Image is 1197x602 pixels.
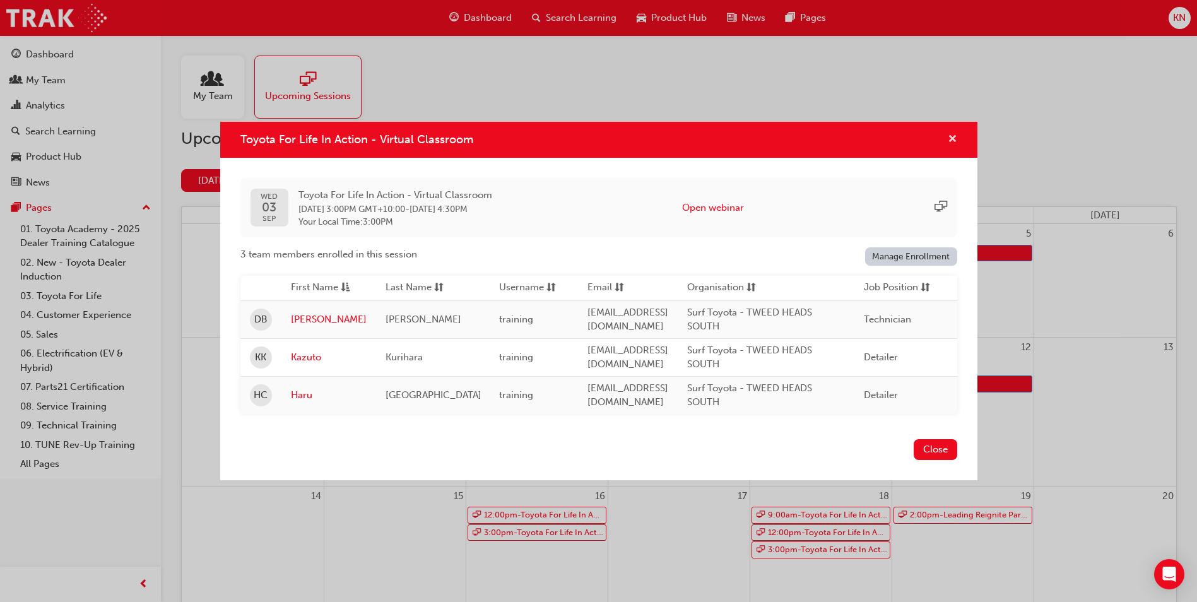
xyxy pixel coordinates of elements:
span: First Name [291,280,338,296]
span: training [499,314,533,325]
div: Toyota For Life In Action - Virtual Classroom [220,122,977,480]
span: asc-icon [341,280,350,296]
span: sorting-icon [615,280,624,296]
span: training [499,389,533,401]
span: Toyota For Life In Action - Virtual Classroom [240,133,473,146]
span: Surf Toyota - TWEED HEADS SOUTH [687,382,812,408]
span: Job Position [864,280,918,296]
span: [EMAIL_ADDRESS][DOMAIN_NAME] [587,382,668,408]
span: Technician [864,314,911,325]
span: Surf Toyota - TWEED HEADS SOUTH [687,345,812,370]
div: - [298,188,492,228]
span: HC [254,388,268,403]
span: Organisation [687,280,744,296]
span: 3 team members enrolled in this session [240,247,417,262]
span: Kurihara [386,351,423,363]
span: Surf Toyota - TWEED HEADS SOUTH [687,307,812,333]
span: [PERSON_NAME] [386,314,461,325]
button: Close [914,439,957,460]
span: sorting-icon [546,280,556,296]
span: sorting-icon [746,280,756,296]
span: Username [499,280,544,296]
span: Detailer [864,389,898,401]
span: sorting-icon [434,280,444,296]
button: Emailsorting-icon [587,280,657,296]
span: KK [255,350,266,365]
button: Last Namesorting-icon [386,280,455,296]
span: Detailer [864,351,898,363]
a: [PERSON_NAME] [291,312,367,327]
span: [EMAIL_ADDRESS][DOMAIN_NAME] [587,307,668,333]
button: Open webinar [682,201,744,215]
button: Usernamesorting-icon [499,280,569,296]
a: Manage Enrollment [865,247,957,266]
span: sessionType_ONLINE_URL-icon [935,201,947,215]
span: Toyota For Life In Action - Virtual Classroom [298,188,492,203]
span: DB [254,312,268,327]
button: Job Positionsorting-icon [864,280,933,296]
span: WED [261,192,278,201]
span: 03 Sep 2025 4:30PM [410,204,468,215]
span: training [499,351,533,363]
span: [EMAIL_ADDRESS][DOMAIN_NAME] [587,345,668,370]
span: Your Local Time : 3:00PM [298,216,492,228]
span: [GEOGRAPHIC_DATA] [386,389,481,401]
span: cross-icon [948,134,957,146]
span: 03 Sep 2025 3:00PM GMT+10:00 [298,204,405,215]
span: sorting-icon [921,280,930,296]
a: Kazuto [291,350,367,365]
span: SEP [261,215,278,223]
span: Last Name [386,280,432,296]
div: Open Intercom Messenger [1154,559,1184,589]
span: Email [587,280,612,296]
button: Organisationsorting-icon [687,280,757,296]
button: cross-icon [948,132,957,148]
a: Haru [291,388,367,403]
button: First Nameasc-icon [291,280,360,296]
span: 03 [261,201,278,214]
